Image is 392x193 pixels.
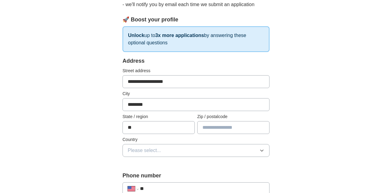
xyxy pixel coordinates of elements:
[123,57,269,65] div: Address
[123,16,269,24] div: 🚀 Boost your profile
[123,68,269,74] label: Street address
[155,33,204,38] strong: 3x more applications
[123,172,269,180] label: Phone number
[123,113,195,120] label: State / region
[123,26,269,52] p: up to by answering these optional questions
[123,144,269,157] button: Please select...
[123,91,269,97] label: City
[128,33,144,38] strong: Unlock
[197,113,269,120] label: Zip / postalcode
[123,136,269,143] label: Country
[128,147,161,154] span: Please select...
